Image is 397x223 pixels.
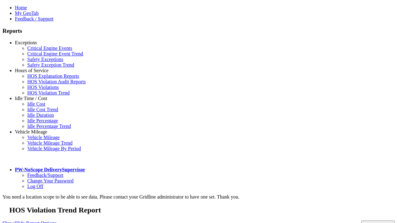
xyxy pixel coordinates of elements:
a: Vehicle Mileage [27,135,60,140]
a: Vehicle Mileage By Period [27,146,81,151]
a: Home [15,5,27,10]
a: Critical Engine Events [27,46,72,51]
a: Safety Exceptions [27,57,63,62]
a: HOS Violations [27,85,59,90]
div: You need a location scope to be able to see data. Please contact your Gridline administrator to h... [2,194,395,200]
a: Idle Percentage [27,118,58,123]
a: Critical Engine Event Trend [27,51,83,56]
h3: Reports [2,28,395,34]
a: Idle Duration [27,112,54,118]
h2: HOS Violation Trend Report [9,206,395,214]
a: Vehicle Mileage [15,129,47,134]
a: Idle Cost [27,101,45,107]
a: HOS Violation Audit Reports [27,79,86,84]
a: HOS Explanation Reports [27,73,79,79]
a: Idle Cost Trend [27,107,58,112]
a: Safety Exception Trend [27,62,74,68]
a: My GeoTab [15,11,39,16]
a: Feedback / Support [15,16,53,21]
a: Change Your Password [27,178,74,183]
a: Idle Percentage Trend [27,124,71,129]
a: Exceptions [15,40,37,45]
a: Log Off [27,184,43,189]
a: Idle Time / Cost [15,96,47,101]
a: Hours of Service [15,68,48,73]
a: Vehicle Mileage Trend [27,140,73,146]
a: HOS Violation Trend [27,90,70,95]
a: PW-NoScope DeliverySupervisor [15,167,85,172]
a: Feedback/Support [27,173,63,178]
